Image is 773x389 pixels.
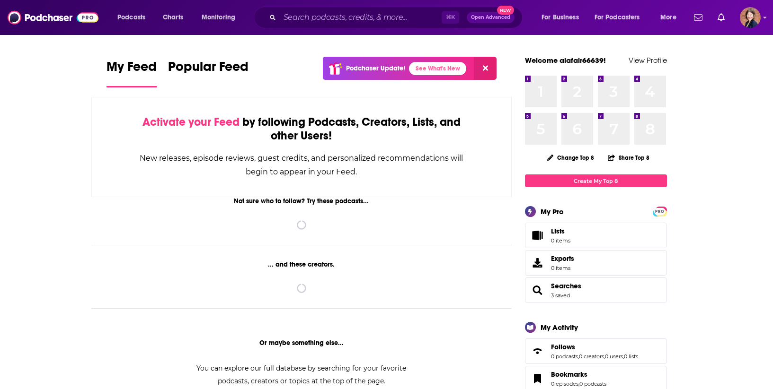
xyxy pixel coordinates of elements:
[551,227,565,235] span: Lists
[551,353,578,360] a: 0 podcasts
[551,370,587,379] span: Bookmarks
[714,9,729,26] a: Show notifications dropdown
[551,370,606,379] a: Bookmarks
[202,11,235,24] span: Monitoring
[623,353,624,360] span: ,
[588,10,654,25] button: open menu
[442,11,459,24] span: ⌘ K
[542,152,600,164] button: Change Top 8
[8,9,98,26] img: Podchaser - Follow, Share and Rate Podcasts
[528,284,547,297] a: Searches
[139,151,464,179] div: New releases, episode reviews, guest credits, and personalized recommendations will begin to appe...
[467,12,515,23] button: Open AdvancedNew
[525,223,667,248] a: Lists
[542,11,579,24] span: For Business
[690,9,706,26] a: Show notifications dropdown
[168,59,249,87] a: Popular Feed
[117,11,145,24] span: Podcasts
[629,56,667,65] a: View Profile
[525,56,606,65] a: Welcome alafair66639!
[263,7,532,28] div: Search podcasts, credits, & more...
[551,343,638,351] a: Follows
[551,282,581,290] a: Searches
[579,380,606,387] a: 0 podcasts
[91,339,512,347] div: Or maybe something else...
[604,353,605,360] span: ,
[535,10,591,25] button: open menu
[551,265,574,271] span: 0 items
[528,372,547,385] a: Bookmarks
[595,11,640,24] span: For Podcasters
[551,254,574,263] span: Exports
[525,174,667,187] a: Create My Top 8
[280,10,442,25] input: Search podcasts, credits, & more...
[578,353,579,360] span: ,
[654,10,688,25] button: open menu
[139,115,464,143] div: by following Podcasts, Creators, Lists, and other Users!
[471,15,510,20] span: Open Advanced
[107,59,157,80] span: My Feed
[607,148,650,167] button: Share Top 8
[157,10,189,25] a: Charts
[551,380,578,387] a: 0 episodes
[541,323,578,332] div: My Activity
[91,197,512,205] div: Not sure who to follow? Try these podcasts...
[163,11,183,24] span: Charts
[551,343,575,351] span: Follows
[541,207,564,216] div: My Pro
[525,338,667,364] span: Follows
[551,237,570,244] span: 0 items
[551,227,570,235] span: Lists
[740,7,761,28] span: Logged in as alafair66639
[195,10,248,25] button: open menu
[551,292,570,299] a: 3 saved
[525,277,667,303] span: Searches
[660,11,676,24] span: More
[142,115,240,129] span: Activate your Feed
[624,353,638,360] a: 0 lists
[409,62,466,75] a: See What's New
[91,260,512,268] div: ... and these creators.
[111,10,158,25] button: open menu
[579,353,604,360] a: 0 creators
[346,64,405,72] p: Podchaser Update!
[185,362,418,388] div: You can explore our full database by searching for your favorite podcasts, creators or topics at ...
[740,7,761,28] button: Show profile menu
[168,59,249,80] span: Popular Feed
[497,6,514,15] span: New
[654,207,666,215] a: PRO
[525,250,667,276] a: Exports
[107,59,157,87] a: My Feed
[528,345,547,358] a: Follows
[528,256,547,269] span: Exports
[740,7,761,28] img: User Profile
[578,380,579,387] span: ,
[528,229,547,242] span: Lists
[605,353,623,360] a: 0 users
